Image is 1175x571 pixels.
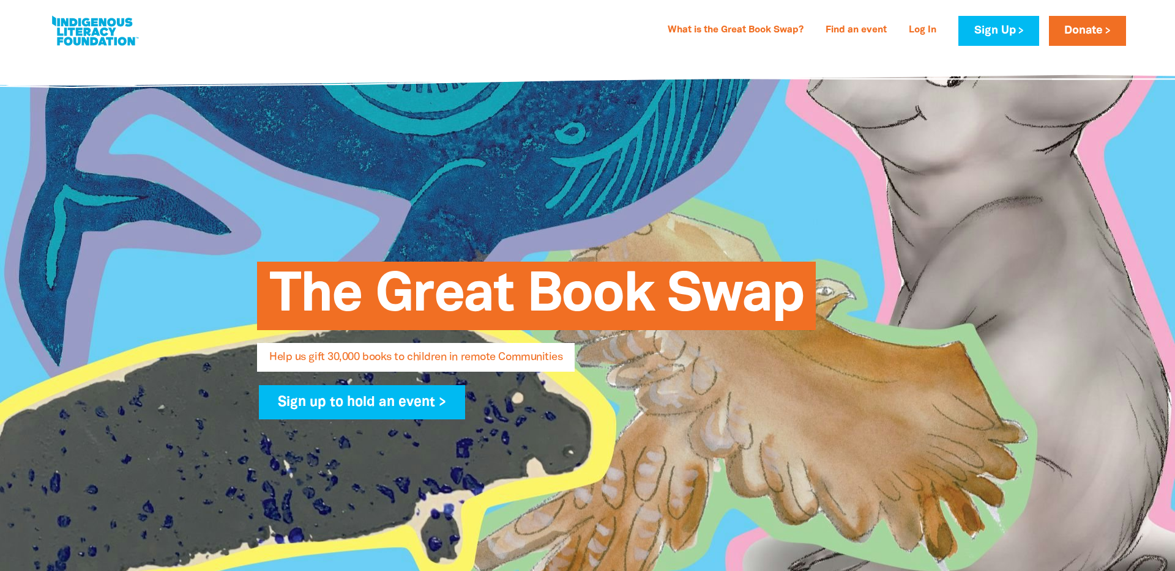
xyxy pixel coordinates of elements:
a: What is the Great Book Swap? [660,21,811,40]
a: Donate [1049,16,1126,46]
a: Sign up to hold an event > [259,385,465,419]
a: Sign Up [958,16,1039,46]
a: Log In [901,21,944,40]
span: The Great Book Swap [269,271,804,330]
a: Find an event [818,21,894,40]
span: Help us gift 30,000 books to children in remote Communities [269,352,562,372]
